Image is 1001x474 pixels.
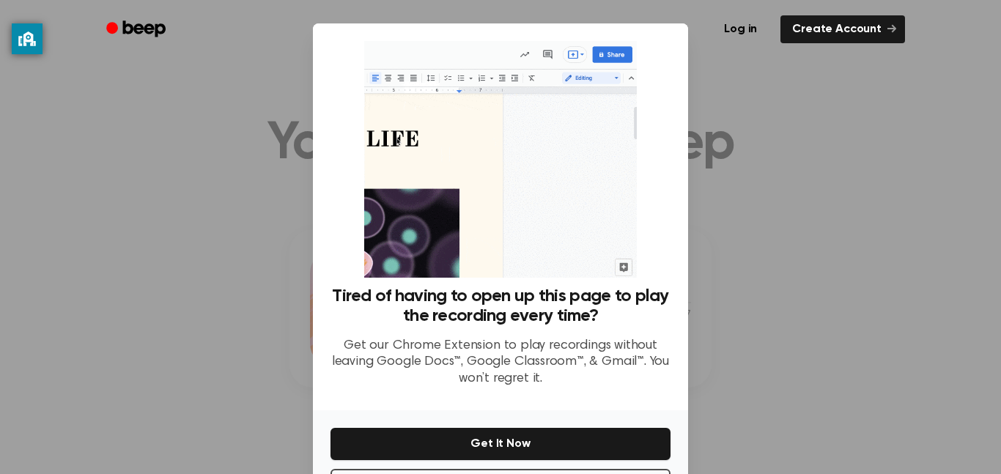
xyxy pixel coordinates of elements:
p: Get our Chrome Extension to play recordings without leaving Google Docs™, Google Classroom™, & Gm... [330,338,671,388]
button: Get It Now [330,428,671,460]
a: Log in [709,12,772,46]
a: Beep [96,15,179,44]
a: Create Account [780,15,905,43]
h3: Tired of having to open up this page to play the recording every time? [330,286,671,326]
img: Beep extension in action [364,41,636,278]
button: privacy banner [12,23,43,54]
